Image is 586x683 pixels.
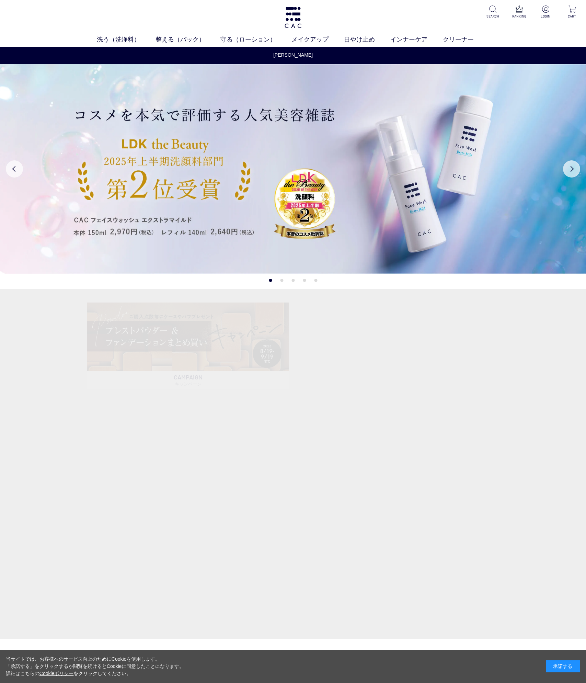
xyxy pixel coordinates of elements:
button: 4 of 5 [303,279,306,282]
div: 承諾する [546,660,580,672]
p: RANKING [511,14,528,19]
a: ベースメイクキャンペーン ベースメイクキャンペーン CAMPAIGNキャンペーン [87,303,289,389]
a: メイクアップ [291,35,344,44]
button: Next [563,160,580,178]
a: RANKING [511,5,528,19]
button: 1 of 5 [269,279,272,282]
div: 当サイトでは、お客様へのサービス向上のためにCookieを使用します。 「承諾する」をクリックするか閲覧を続けるとCookieに同意したことになります。 詳細はこちらの をクリックしてください。 [6,656,184,677]
a: CART [564,5,581,19]
a: Cookieポリシー [39,671,74,676]
a: インナーケア [390,35,443,44]
button: 2 of 5 [280,279,283,282]
p: CAMPAIGN [87,371,289,389]
a: [PERSON_NAME]休業のお知らせ [272,52,315,66]
a: クリーナー [443,35,489,44]
a: 守る（ローション） [220,35,291,44]
a: 整える（パック） [156,35,220,44]
a: 日やけ止め [344,35,390,44]
button: 5 of 5 [314,279,317,282]
p: LOGIN [537,14,554,19]
span: キャンペーン [175,381,202,387]
button: Previous [6,160,23,178]
img: ベースメイクキャンペーン [87,303,289,371]
a: 洗う（洗浄料） [97,35,156,44]
a: SEARCH [484,5,501,19]
button: 3 of 5 [291,279,295,282]
a: LOGIN [537,5,554,19]
img: logo [284,7,302,28]
p: CART [564,14,581,19]
p: SEARCH [484,14,501,19]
